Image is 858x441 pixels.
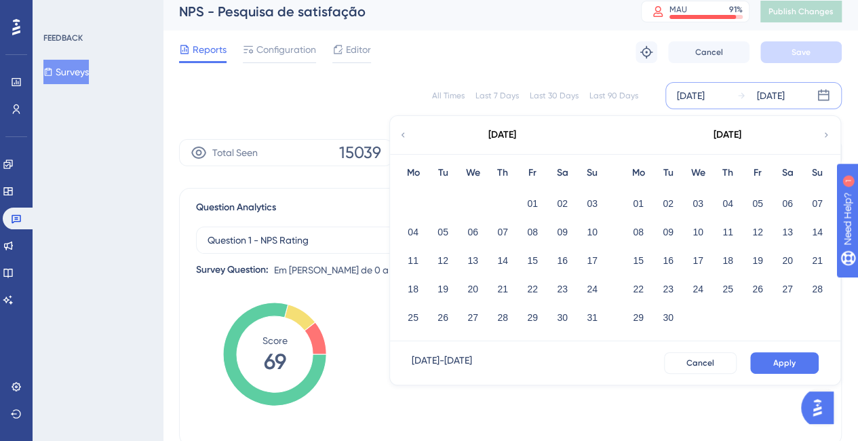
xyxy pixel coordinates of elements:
button: 02 [551,192,574,215]
button: 20 [461,277,484,301]
button: 21 [491,277,514,301]
span: Question 1 - NPS Rating [208,232,309,248]
span: Configuration [256,41,316,58]
button: 14 [491,249,514,272]
button: 28 [806,277,829,301]
button: 28 [491,306,514,329]
button: 09 [657,220,680,244]
div: FEEDBACK [43,33,83,43]
tspan: Score [262,335,288,346]
button: 16 [657,249,680,272]
span: Cancel [695,47,723,58]
span: Editor [346,41,371,58]
button: 07 [806,192,829,215]
button: 15 [627,249,650,272]
button: 02 [657,192,680,215]
span: Publish Changes [768,6,834,17]
button: 07 [491,220,514,244]
div: We [683,165,713,181]
div: Sa [773,165,802,181]
span: Em [PERSON_NAME] de 0 a 10, o quanto você recomendaria a Paytrack para um amigo ou colega? [274,262,701,278]
button: 29 [521,306,544,329]
button: 21 [806,249,829,272]
div: Tu [653,165,683,181]
button: 24 [581,277,604,301]
button: 25 [716,277,739,301]
div: Fr [518,165,547,181]
div: Fr [743,165,773,181]
button: 25 [402,306,425,329]
button: Surveys [43,60,89,84]
button: 31 [581,306,604,329]
div: Last 7 Days [475,90,519,101]
button: 23 [657,277,680,301]
button: 19 [746,249,769,272]
span: Save [792,47,811,58]
button: 08 [521,220,544,244]
button: 03 [581,192,604,215]
div: Tu [428,165,458,181]
button: 30 [551,306,574,329]
button: 11 [402,249,425,272]
iframe: UserGuiding AI Assistant Launcher [801,387,842,428]
button: 12 [431,249,454,272]
div: Mo [398,165,428,181]
button: 13 [776,220,799,244]
div: Su [802,165,832,181]
div: Survey Question: [196,262,269,278]
button: 17 [581,249,604,272]
span: Apply [773,358,796,368]
button: 08 [627,220,650,244]
div: [DATE] [757,88,785,104]
div: 91 % [729,4,743,15]
div: [DATE] - [DATE] [412,352,472,374]
button: 22 [627,277,650,301]
div: Mo [623,165,653,181]
span: Question Analytics [196,199,276,216]
button: 10 [686,220,709,244]
button: 29 [627,306,650,329]
span: 15039 [339,142,381,164]
button: 03 [686,192,709,215]
div: Th [488,165,518,181]
button: 26 [431,306,454,329]
button: 05 [746,192,769,215]
button: 27 [461,306,484,329]
button: 22 [521,277,544,301]
button: 01 [521,192,544,215]
button: 12 [746,220,769,244]
button: 23 [551,277,574,301]
button: Question 1 - NPS Rating [196,227,467,254]
button: 16 [551,249,574,272]
button: 18 [716,249,739,272]
span: Total Seen [212,145,258,161]
div: 1 [94,7,98,18]
div: NPS - Pesquisa de satisfação [179,2,607,21]
button: Cancel [668,41,749,63]
button: 27 [776,277,799,301]
button: 04 [402,220,425,244]
button: 11 [716,220,739,244]
button: 05 [431,220,454,244]
button: 09 [551,220,574,244]
button: 18 [402,277,425,301]
button: 19 [431,277,454,301]
div: [DATE] [488,127,516,143]
div: [DATE] [677,88,705,104]
button: 30 [657,306,680,329]
div: [DATE] [714,127,741,143]
button: Cancel [664,352,737,374]
span: Reports [193,41,227,58]
div: We [458,165,488,181]
button: 01 [627,192,650,215]
button: 04 [716,192,739,215]
tspan: 69 [264,348,286,374]
button: 20 [776,249,799,272]
button: Save [760,41,842,63]
button: Publish Changes [760,1,842,22]
button: 10 [581,220,604,244]
div: Sa [547,165,577,181]
button: Apply [750,352,819,374]
div: Th [713,165,743,181]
